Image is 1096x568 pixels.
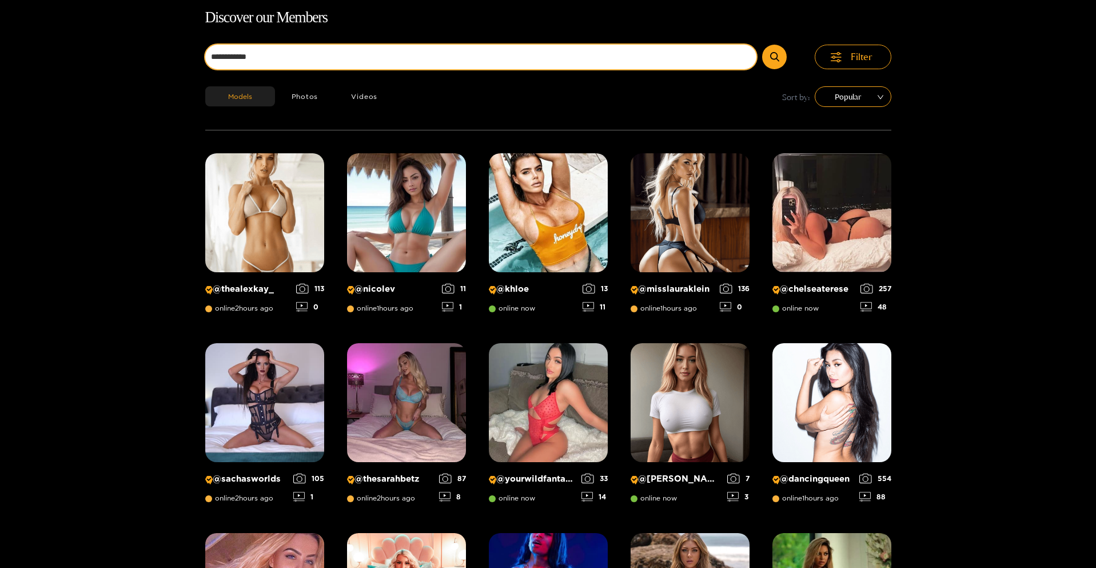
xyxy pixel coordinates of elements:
[720,302,750,312] div: 0
[205,343,324,462] img: Creator Profile Image: sachasworlds
[772,494,839,502] span: online 1 hours ago
[205,474,288,484] p: @ sachasworlds
[815,86,891,107] div: sort
[347,343,466,462] img: Creator Profile Image: thesarahbetz
[859,492,891,502] div: 88
[859,474,891,483] div: 554
[631,304,697,312] span: online 1 hours ago
[205,153,324,320] a: Creator Profile Image: thealexkay_@thealexkay_online2hours ago1130
[489,474,576,484] p: @ yourwildfantasyy69
[347,153,466,272] img: Creator Profile Image: nicolev
[489,153,608,320] a: Creator Profile Image: khloe@khloeonline now1311
[772,284,855,295] p: @ chelseaterese
[205,304,273,312] span: online 2 hours ago
[205,343,324,510] a: Creator Profile Image: sachasworlds@sachasworldsonline2hours ago1051
[631,343,750,510] a: Creator Profile Image: michelle@[PERSON_NAME]online now73
[631,153,750,320] a: Creator Profile Image: misslauraklein@misslaurakleinonline1hours ago1360
[727,474,750,483] div: 7
[860,284,891,293] div: 257
[772,153,891,320] a: Creator Profile Image: chelseaterese@chelseatereseonline now25748
[727,492,750,502] div: 3
[815,45,891,69] button: Filter
[851,50,872,63] span: Filter
[772,153,891,272] img: Creator Profile Image: chelseaterese
[631,494,677,502] span: online now
[442,302,466,312] div: 1
[439,474,466,483] div: 87
[631,343,750,462] img: Creator Profile Image: michelle
[296,284,324,293] div: 113
[631,284,714,295] p: @ misslauraklein
[347,153,466,320] a: Creator Profile Image: nicolev@nicolevonline1hours ago111
[296,302,324,312] div: 0
[347,343,466,510] a: Creator Profile Image: thesarahbetz@thesarahbetzonline2hours ago878
[772,474,854,484] p: @ dancingqueen
[782,90,810,104] span: Sort by:
[489,343,608,462] img: Creator Profile Image: yourwildfantasyy69
[823,88,883,105] span: Popular
[442,284,466,293] div: 11
[205,153,324,272] img: Creator Profile Image: thealexkay_
[489,494,535,502] span: online now
[205,284,290,295] p: @ thealexkay_
[720,284,750,293] div: 136
[581,474,608,483] div: 33
[489,343,608,510] a: Creator Profile Image: yourwildfantasyy69@yourwildfantasyy69online now3314
[489,284,577,295] p: @ khloe
[489,153,608,272] img: Creator Profile Image: khloe
[631,153,750,272] img: Creator Profile Image: misslauraklein
[439,492,466,502] div: 8
[772,304,819,312] span: online now
[762,45,787,69] button: Submit Search
[631,474,722,484] p: @ [PERSON_NAME]
[347,304,413,312] span: online 1 hours ago
[581,492,608,502] div: 14
[275,86,335,106] button: Photos
[293,474,324,483] div: 105
[347,494,415,502] span: online 2 hours ago
[489,304,535,312] span: online now
[205,494,273,502] span: online 2 hours ago
[347,474,433,484] p: @ thesarahbetz
[347,284,436,295] p: @ nicolev
[772,343,891,462] img: Creator Profile Image: dancingqueen
[772,343,891,510] a: Creator Profile Image: dancingqueen@dancingqueenonline1hours ago55488
[860,302,891,312] div: 48
[205,6,891,30] h1: Discover our Members
[334,86,394,106] button: Videos
[205,86,275,106] button: Models
[583,302,608,312] div: 11
[583,284,608,293] div: 13
[293,492,324,502] div: 1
